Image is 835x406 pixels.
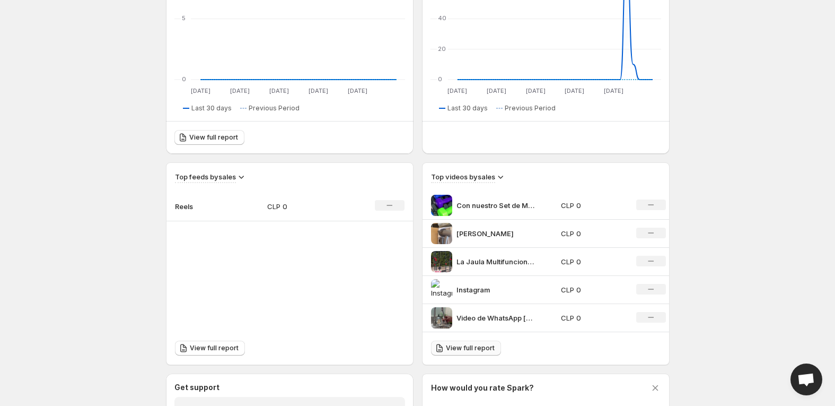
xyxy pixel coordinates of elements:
h3: Get support [174,382,219,393]
img: Video de WhatsApp 2025-09-05 a las 091801_534aff02 [431,307,452,329]
img: sandy [431,223,452,244]
text: [DATE] [269,87,288,94]
text: 40 [438,14,446,22]
a: View full report [431,341,501,356]
span: View full report [189,133,238,142]
h3: Top feeds by sales [175,171,236,182]
text: 0 [182,75,186,83]
p: CLP 0 [267,201,342,212]
h3: How would you rate Spark? [431,383,534,393]
text: 0 [438,75,442,83]
img: Con nuestro Set de Mancuernas 6KG podrs tonificar ganar fuerza y mantenerte en forma de maner [431,195,452,216]
span: View full report [190,344,239,352]
text: [DATE] [230,87,249,94]
p: Reels [175,201,228,212]
text: 5 [182,14,186,22]
p: [PERSON_NAME] [456,228,536,239]
h3: Top videos by sales [431,171,495,182]
img: La Jaula Multifuncional Rack R300 con poleas ya est disponible en cielomarketcl _ Inclu [431,251,452,272]
text: [DATE] [486,87,506,94]
text: [DATE] [603,87,623,94]
span: Last 30 days [447,104,488,113]
p: CLP 0 [561,228,623,239]
text: [DATE] [525,87,545,94]
p: CLP 0 [561,313,623,323]
span: Previous Period [249,104,300,113]
p: CLP 0 [561,200,623,211]
p: CLP 0 [561,284,623,295]
p: CLP 0 [561,256,623,267]
span: Previous Period [505,104,556,113]
div: Open chat [790,364,822,395]
text: 20 [438,45,446,53]
span: View full report [446,344,495,352]
img: Instagram [431,279,452,300]
text: [DATE] [190,87,210,94]
p: Con nuestro Set de Mancuernas 6KG podrs tonificar ganar fuerza y mantenerte en forma [PERSON_NAME] [456,200,536,211]
text: [DATE] [347,87,367,94]
a: View full report [175,341,245,356]
span: Last 30 days [191,104,232,113]
text: [DATE] [447,87,467,94]
text: [DATE] [565,87,584,94]
p: Instagram [456,284,536,295]
text: [DATE] [308,87,328,94]
a: View full report [174,130,244,145]
p: La Jaula Multifuncional Rack R300 con poleas ya est disponible en cielomarketcl _ Inclu [456,256,536,267]
p: Video de WhatsApp [DATE] a las 091801_534aff02 [456,313,536,323]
